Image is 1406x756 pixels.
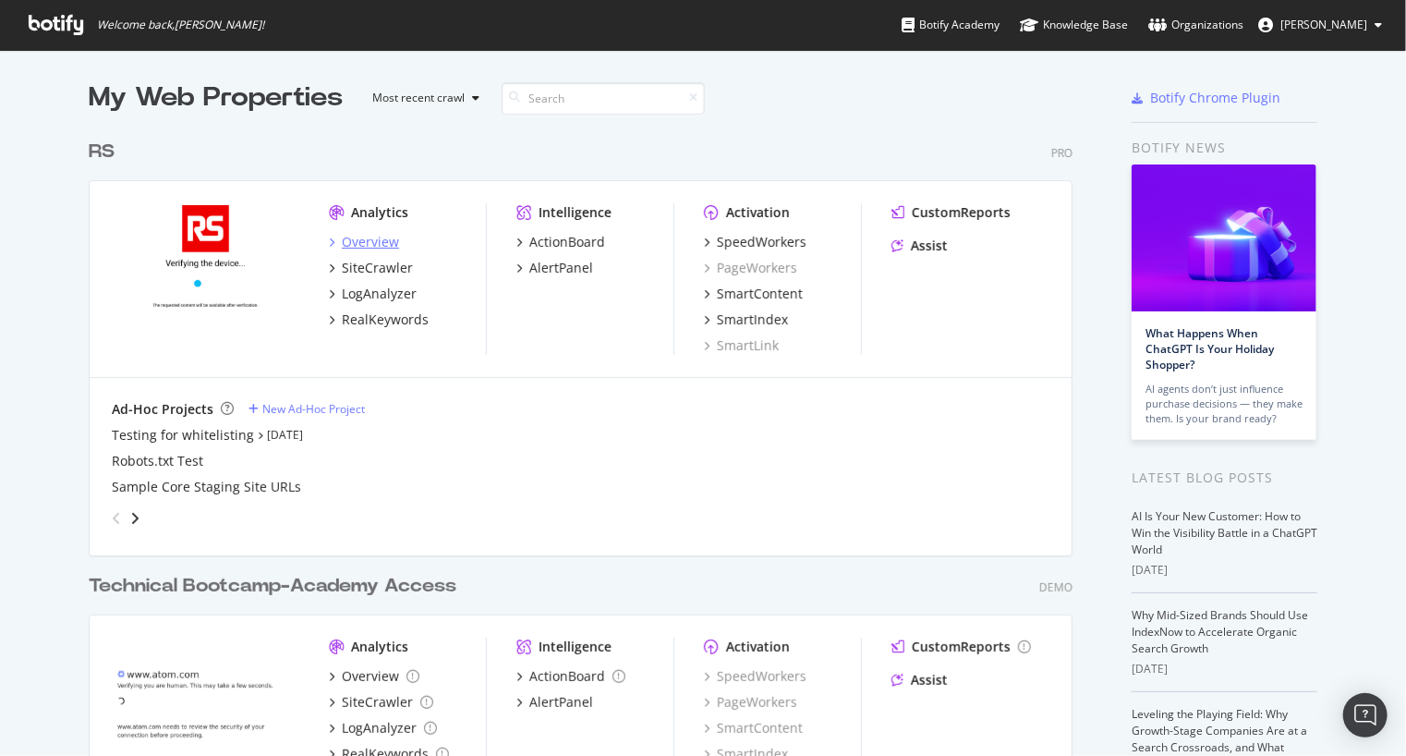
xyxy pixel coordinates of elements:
[1145,325,1274,372] a: What Happens When ChatGPT Is Your Holiday Shopper?
[902,16,1000,34] div: Botify Academy
[516,693,593,712] a: AlertPanel
[329,311,429,329] a: RealKeywords
[726,638,790,656] div: Activation
[1020,16,1128,34] div: Knowledge Base
[89,573,456,600] div: Technical Bootcamp-Academy Access
[104,504,128,533] div: angle-left
[516,259,593,277] a: AlertPanel
[267,427,303,443] a: [DATE]
[329,667,419,686] a: Overview
[717,233,806,251] div: SpeedWorkers
[262,401,365,417] div: New Ad-Hoc Project
[529,233,605,251] div: ActionBoard
[329,285,417,303] a: LogAnalyzer
[1132,607,1308,656] a: Why Mid-Sized Brands Should Use IndexNow to Accelerate Organic Search Growth
[342,259,413,277] div: SiteCrawler
[529,693,593,712] div: AlertPanel
[704,336,779,355] a: SmartLink
[351,638,408,656] div: Analytics
[704,311,788,329] a: SmartIndex
[112,400,213,419] div: Ad-Hoc Projects
[342,719,417,738] div: LogAnalyzer
[1051,145,1073,161] div: Pro
[1132,661,1317,677] div: [DATE]
[342,667,399,686] div: Overview
[1132,89,1280,107] a: Botify Chrome Plugin
[329,233,399,251] a: Overview
[342,233,399,251] div: Overview
[1132,138,1317,158] div: Botify news
[112,426,254,445] a: Testing for whitelisting
[1132,165,1316,311] img: What Happens When ChatGPT Is Your Holiday Shopper?
[502,82,705,115] input: Search
[358,83,487,113] button: Most recent crawl
[891,638,1031,656] a: CustomReports
[1132,562,1317,579] div: [DATE]
[351,203,408,222] div: Analytics
[128,509,141,528] div: angle-right
[912,203,1011,222] div: CustomReports
[726,203,790,222] div: Activation
[1132,508,1317,557] a: AI Is Your New Customer: How to Win the Visibility Battle in a ChatGPT World
[372,92,465,104] div: Most recent crawl
[1132,468,1317,488] div: Latest Blog Posts
[539,638,612,656] div: Intelligence
[912,638,1011,656] div: CustomReports
[704,693,797,712] a: PageWorkers
[891,237,948,255] a: Assist
[1145,382,1303,426] div: AI agents don’t just influence purchase decisions — they make them. Is your brand ready?
[112,203,299,353] img: www.alliedelec.com
[329,719,437,738] a: LogAnalyzer
[329,693,433,712] a: SiteCrawler
[112,452,203,470] a: Robots.txt Test
[717,285,803,303] div: SmartContent
[911,237,948,255] div: Assist
[911,671,948,689] div: Assist
[704,285,803,303] a: SmartContent
[704,233,806,251] a: SpeedWorkers
[529,667,605,686] div: ActionBoard
[891,203,1011,222] a: CustomReports
[1343,693,1388,738] div: Open Intercom Messenger
[717,311,788,329] div: SmartIndex
[89,573,464,600] a: Technical Bootcamp-Academy Access
[1280,17,1367,32] span: Brandon Shallenberger
[329,259,413,277] a: SiteCrawler
[704,259,797,277] a: PageWorkers
[1039,579,1073,595] div: Demo
[342,311,429,329] div: RealKeywords
[89,139,122,165] a: RS
[342,693,413,712] div: SiteCrawler
[112,478,301,496] a: Sample Core Staging Site URLs
[89,79,343,116] div: My Web Properties
[529,259,593,277] div: AlertPanel
[89,139,115,165] div: RS
[97,18,264,32] span: Welcome back, [PERSON_NAME] !
[248,401,365,417] a: New Ad-Hoc Project
[1243,10,1397,40] button: [PERSON_NAME]
[342,285,417,303] div: LogAnalyzer
[1148,16,1243,34] div: Organizations
[704,667,806,686] a: SpeedWorkers
[891,671,948,689] a: Assist
[539,203,612,222] div: Intelligence
[704,719,803,738] a: SmartContent
[516,667,625,686] a: ActionBoard
[1150,89,1280,107] div: Botify Chrome Plugin
[516,233,605,251] a: ActionBoard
